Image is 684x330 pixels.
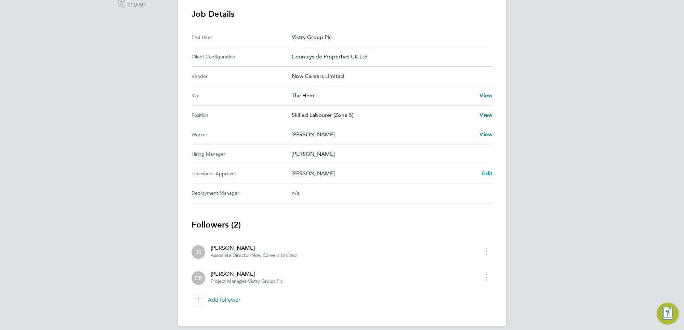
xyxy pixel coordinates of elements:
a: View [479,92,492,100]
button: Engage Resource Center [657,303,679,325]
div: Position [192,111,292,119]
span: View [479,112,492,118]
p: Skilled Labourer (Zone 5) [292,111,474,119]
p: [PERSON_NAME] [292,130,474,139]
div: Daniel Russon [192,271,205,285]
p: Now Careers Limited [292,72,487,80]
span: Vistry Group Plc [248,278,283,284]
div: [PERSON_NAME] [211,270,283,278]
div: [PERSON_NAME] [211,244,297,252]
a: View [479,130,492,139]
p: Vistry Group Plc [292,33,487,41]
div: James Symons [192,245,205,259]
a: Edit [482,169,492,178]
div: Vendor [192,72,292,80]
div: Client Configuration [192,53,292,61]
h3: Followers (2) [192,219,492,230]
div: n/a [292,189,482,197]
span: Engage [127,1,146,7]
span: Project Manager [211,278,247,284]
div: Hiring Manager [192,150,292,158]
div: Deployment Manager [192,189,292,197]
button: timesheet menu [480,272,492,283]
span: View [479,131,492,138]
a: Add follower [192,290,492,310]
h3: Job Details [192,9,492,19]
button: timesheet menu [480,246,492,257]
span: Edit [482,170,492,177]
span: Now Careers Limited [251,252,297,258]
div: Timesheet Approver [192,169,292,178]
span: · [247,278,248,284]
div: Worker [192,130,292,139]
span: View [479,92,492,99]
a: View [479,111,492,119]
span: Associate Director [211,252,250,258]
p: The Hem [292,92,474,100]
span: JS [196,248,201,256]
p: [PERSON_NAME] [292,169,476,178]
p: Countryside Properties UK Ltd [292,53,487,61]
div: Site [192,92,292,100]
p: [PERSON_NAME] [292,150,487,158]
div: End Hirer [192,33,292,41]
span: · [250,252,251,258]
span: DR [195,274,202,282]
